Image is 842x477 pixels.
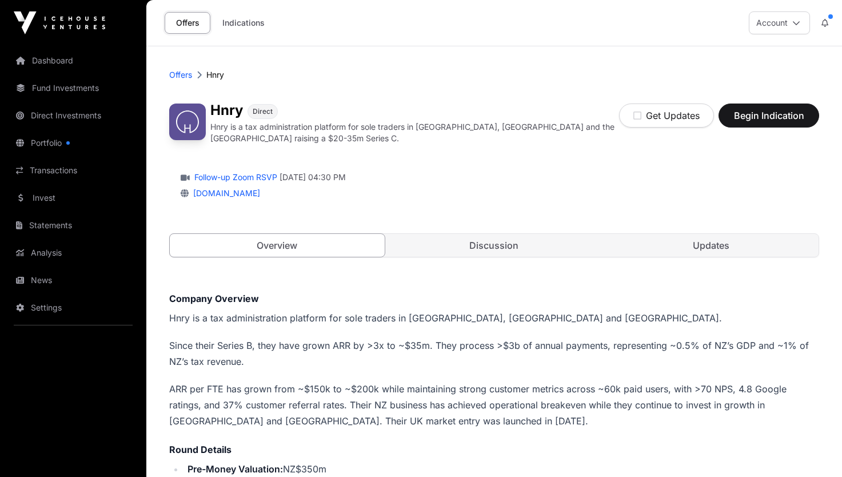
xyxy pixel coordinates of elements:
[170,234,819,257] nav: Tabs
[169,69,192,81] a: Offers
[719,104,819,128] button: Begin Indication
[169,310,819,326] p: Hnry is a tax administration platform for sole traders in [GEOGRAPHIC_DATA], [GEOGRAPHIC_DATA] an...
[189,188,260,198] a: [DOMAIN_NAME]
[210,121,619,144] p: Hnry is a tax administration platform for sole traders in [GEOGRAPHIC_DATA], [GEOGRAPHIC_DATA] an...
[210,104,243,119] h1: Hnry
[169,233,385,257] a: Overview
[253,107,273,116] span: Direct
[169,293,259,304] strong: Company Overview
[169,381,819,429] p: ARR per FTE has grown from ~$150k to ~$200k while maintaining strong customer metrics across ~60k...
[9,48,137,73] a: Dashboard
[9,268,137,293] a: News
[280,172,346,183] span: [DATE] 04:30 PM
[749,11,810,34] button: Account
[604,234,819,257] a: Updates
[169,104,206,140] img: Hnry
[215,12,272,34] a: Indications
[9,213,137,238] a: Statements
[169,444,232,455] strong: Round Details
[9,75,137,101] a: Fund Investments
[733,109,805,122] span: Begin Indication
[192,172,277,183] a: Follow-up Zoom RSVP
[169,337,819,369] p: Since their Series B, they have grown ARR by >3x to ~$35m. They process >$3b of annual payments, ...
[9,240,137,265] a: Analysis
[719,115,819,126] a: Begin Indication
[619,104,714,128] button: Get Updates
[9,185,137,210] a: Invest
[9,158,137,183] a: Transactions
[9,295,137,320] a: Settings
[387,234,602,257] a: Discussion
[184,461,819,477] li: NZ$350m
[9,130,137,156] a: Portfolio
[14,11,105,34] img: Icehouse Ventures Logo
[165,12,210,34] a: Offers
[9,103,137,128] a: Direct Investments
[206,69,224,81] p: Hnry
[187,463,283,475] strong: Pre-Money Valuation:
